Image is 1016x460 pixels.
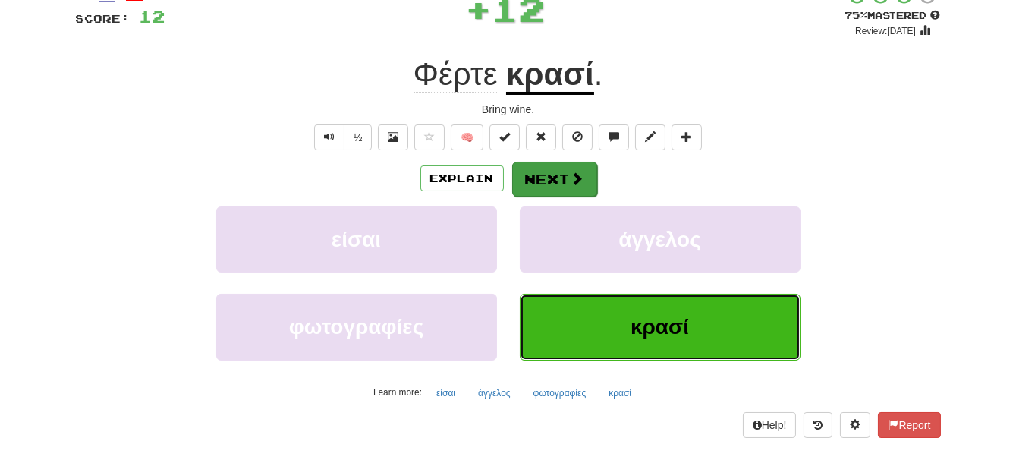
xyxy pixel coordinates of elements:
div: Text-to-speech controls [311,124,373,150]
u: κρασί [506,56,594,95]
button: Next [512,162,597,197]
button: Play sentence audio (ctl+space) [314,124,344,150]
span: είσαι [332,228,381,251]
button: Report [878,412,940,438]
div: Mastered [845,9,941,23]
button: Discuss sentence (alt+u) [599,124,629,150]
small: Review: [DATE] [855,26,916,36]
button: Show image (alt+x) [378,124,408,150]
button: Round history (alt+y) [804,412,832,438]
button: Add to collection (alt+a) [672,124,702,150]
div: Bring wine. [76,102,941,117]
button: ½ [344,124,373,150]
button: Reset to 0% Mastered (alt+r) [526,124,556,150]
button: Favorite sentence (alt+f) [414,124,445,150]
span: Φέρτε [414,56,498,93]
button: Help! [743,412,797,438]
span: κρασί [631,315,689,339]
button: είσαι [216,206,497,273]
button: κρασί [520,294,801,360]
span: φωτογραφίες [289,315,424,339]
button: Edit sentence (alt+d) [635,124,665,150]
span: . [594,56,603,92]
button: άγγελος [520,206,801,273]
button: κρασί [600,382,640,405]
span: 12 [140,7,165,26]
button: Explain [420,165,504,191]
button: φωτογραφίες [216,294,497,360]
button: Set this sentence to 100% Mastered (alt+m) [489,124,520,150]
small: Learn more: [373,387,422,398]
button: 🧠 [451,124,483,150]
span: Score: [76,12,131,25]
button: άγγελος [470,382,519,405]
button: φωτογραφίες [525,382,595,405]
button: είσαι [428,382,464,405]
button: Ignore sentence (alt+i) [562,124,593,150]
span: άγγελος [618,228,701,251]
span: 75 % [845,9,868,21]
